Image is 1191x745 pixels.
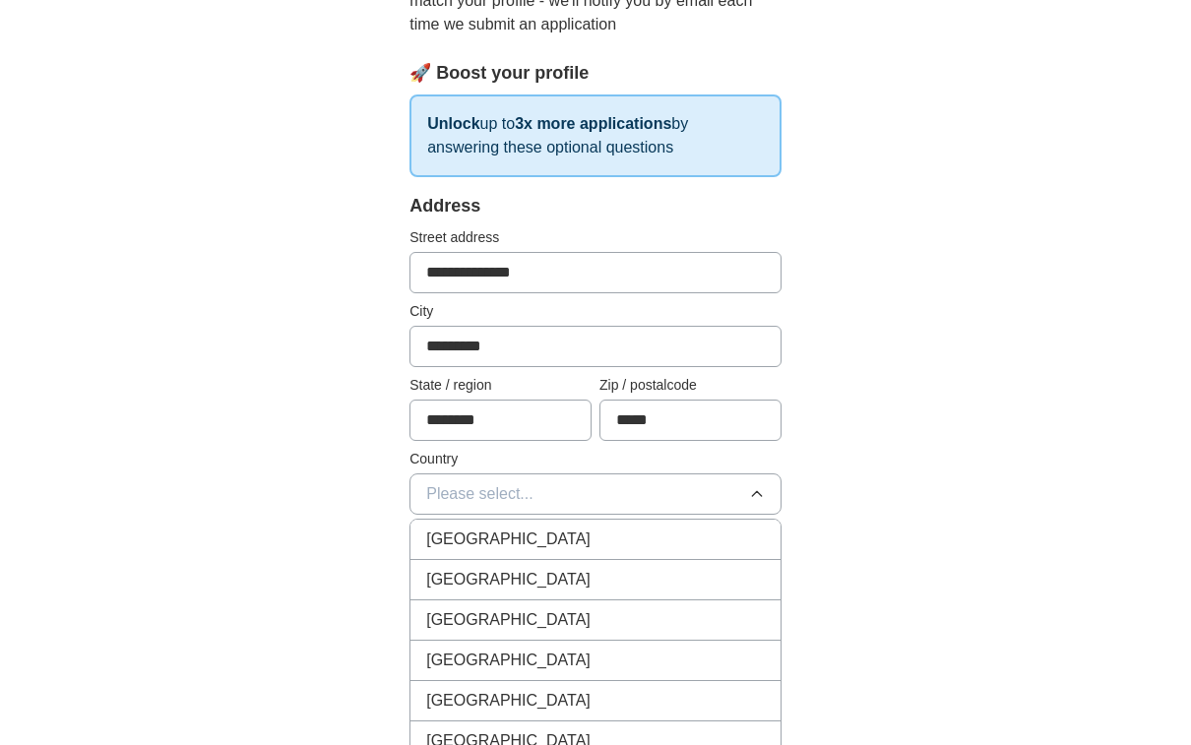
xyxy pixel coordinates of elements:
[409,473,782,515] button: Please select...
[409,60,782,87] div: 🚀 Boost your profile
[409,227,782,248] label: Street address
[426,528,591,551] span: [GEOGRAPHIC_DATA]
[426,482,533,506] span: Please select...
[426,608,591,632] span: [GEOGRAPHIC_DATA]
[427,115,479,132] strong: Unlock
[426,568,591,591] span: [GEOGRAPHIC_DATA]
[599,375,782,396] label: Zip / postalcode
[409,94,782,177] p: up to by answering these optional questions
[409,193,782,219] div: Address
[409,301,782,322] label: City
[426,649,591,672] span: [GEOGRAPHIC_DATA]
[515,115,671,132] strong: 3x more applications
[409,449,782,469] label: Country
[409,375,592,396] label: State / region
[426,689,591,713] span: [GEOGRAPHIC_DATA]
